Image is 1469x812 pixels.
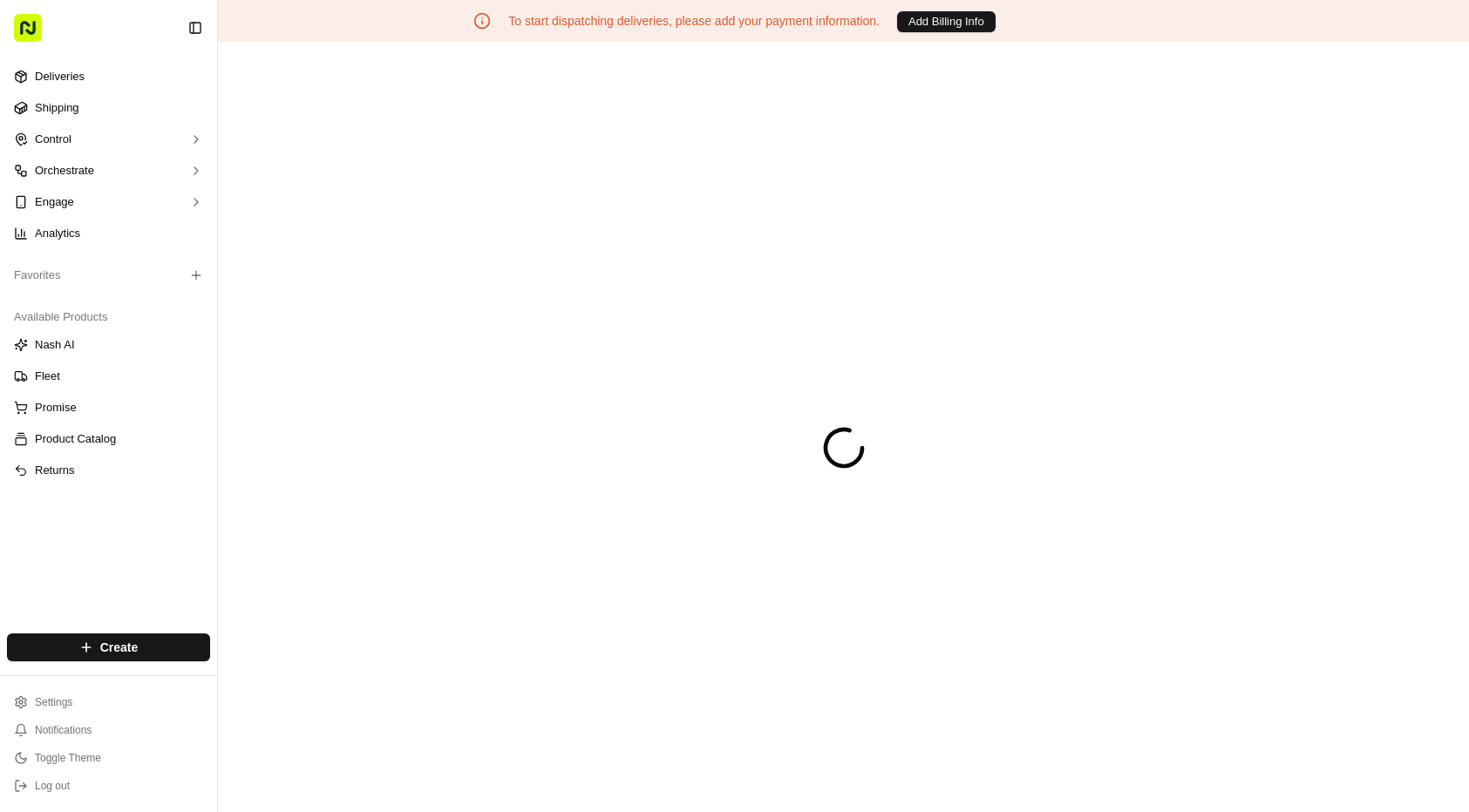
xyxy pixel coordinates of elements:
button: Engage [7,188,210,216]
span: Deliveries [35,69,85,85]
div: Favorites [7,261,210,289]
button: Nash AI [7,331,210,359]
button: Orchestrate [7,157,210,185]
span: Product Catalog [35,431,116,447]
button: Promise [7,394,210,422]
span: Log out [35,779,70,793]
a: Promise [14,400,203,416]
a: Analytics [7,220,210,247]
p: To start dispatching deliveries, please add your payment information. [508,12,880,30]
span: Create [100,639,139,656]
button: Fleet [7,362,210,390]
button: Settings [7,690,210,714]
button: Notifications [7,718,210,742]
span: Promise [35,400,77,416]
button: Create [7,633,210,661]
span: Orchestrate [35,163,94,179]
div: Available Products [7,303,210,331]
button: Returns [7,457,210,484]
button: Toggle Theme [7,746,210,770]
span: Shipping [35,100,79,116]
a: Nash AI [14,337,203,353]
span: Returns [35,463,75,478]
span: Nash AI [35,337,75,353]
span: Toggle Theme [35,751,101,765]
a: Add Billing Info [897,10,996,32]
a: Returns [14,463,203,478]
button: Product Catalog [7,425,210,453]
span: Fleet [35,369,60,384]
span: Settings [35,695,72,709]
a: Shipping [7,94,210,122]
span: Notifications [35,723,92,737]
span: Analytics [35,226,80,241]
a: Deliveries [7,63,210,91]
button: Control [7,125,210,153]
span: Engage [35,194,74,210]
button: Add Billing Info [897,11,996,32]
span: Control [35,132,71,147]
a: Product Catalog [14,431,203,447]
a: Fleet [14,369,203,384]
button: Log out [7,774,210,798]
